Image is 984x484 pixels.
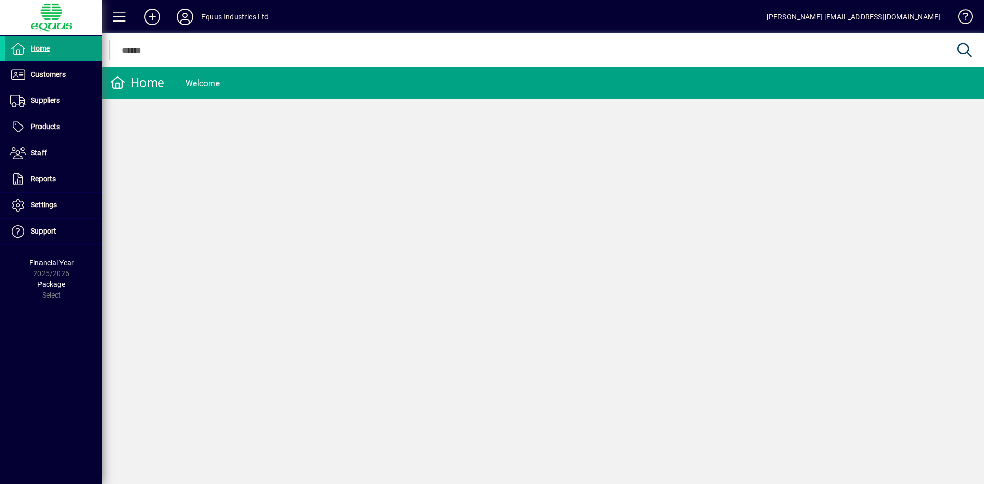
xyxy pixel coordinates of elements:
a: Staff [5,140,102,166]
a: Knowledge Base [951,2,971,35]
button: Add [136,8,169,26]
span: Settings [31,201,57,209]
span: Customers [31,70,66,78]
span: Package [37,280,65,288]
a: Suppliers [5,88,102,114]
a: Reports [5,166,102,192]
a: Settings [5,193,102,218]
span: Financial Year [29,259,74,267]
span: Staff [31,149,47,157]
span: Support [31,227,56,235]
a: Customers [5,62,102,88]
a: Support [5,219,102,244]
div: Home [110,75,165,91]
span: Suppliers [31,96,60,104]
div: [PERSON_NAME] [EMAIL_ADDRESS][DOMAIN_NAME] [767,9,940,25]
span: Home [31,44,50,52]
span: Products [31,122,60,131]
a: Products [5,114,102,140]
div: Welcome [186,75,220,92]
button: Profile [169,8,201,26]
div: Equus Industries Ltd [201,9,269,25]
span: Reports [31,175,56,183]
